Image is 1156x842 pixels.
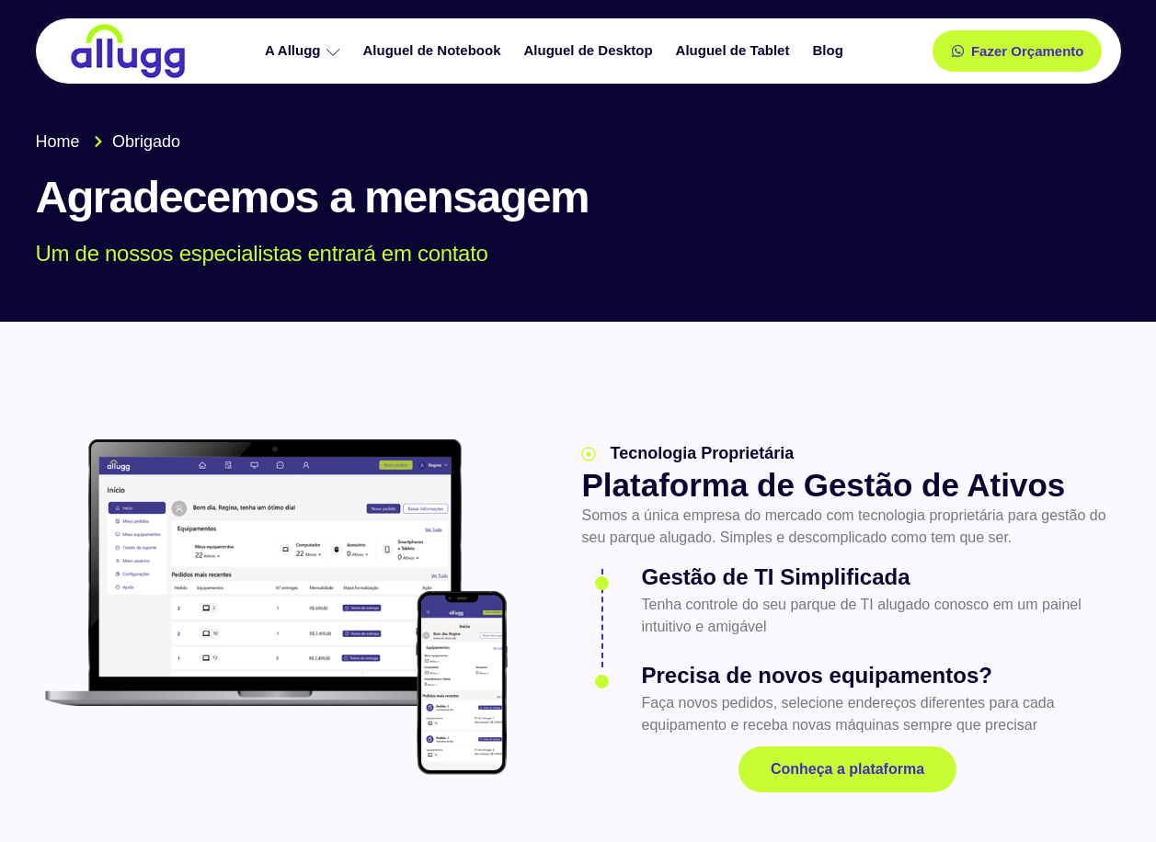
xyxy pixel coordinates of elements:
[36,130,80,154] span: Home
[641,594,1113,638] p: Tenha controle do seu parque de TI alugado conosco em um painel intuitivo e amigável
[581,466,1113,505] h2: Plataforma de Gestão de Ativos
[738,746,956,792] a: Conheça a plataforma
[771,762,924,777] span: Conheça a plataforma
[108,130,180,154] span: Obrigado
[36,173,1121,222] h1: Agradecemos a mensagem
[515,35,667,67] a: Aluguel de Desktop
[667,35,804,67] a: Aluguel de Tablet
[36,241,1094,267] p: Um de nossos especialistas entrará em contato
[354,35,515,67] a: Aluguel de Notebook
[641,692,1113,736] p: Faça novos pedidos, selecione endereços diferentes para cada equipamento e receba novas máquinas ...
[36,431,518,784] img: plataforma allugg
[933,30,1103,72] a: Fazer Orçamento
[68,23,188,79] img: locação de TI é Allugg
[803,35,856,67] a: Blog
[605,441,794,466] span: Tecnologia Proprietária
[641,659,1113,692] h3: Precisa de novos equipamentos?
[581,505,1113,549] p: Somos a única empresa do mercado com tecnologia proprietária para gestão do seu parque alugado. S...
[641,561,1113,594] h3: Gestão de TI Simplificada
[256,35,354,67] a: A Allugg
[971,44,1084,58] span: Fazer Orçamento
